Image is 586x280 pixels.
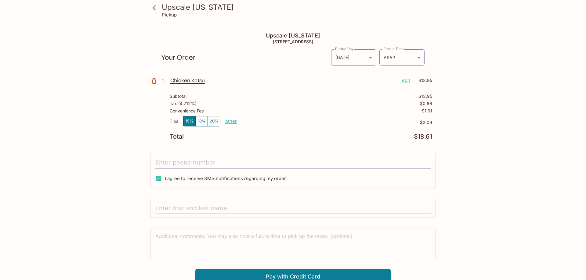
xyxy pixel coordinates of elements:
p: 1 [162,77,168,84]
p: $0.66 [420,101,432,106]
label: Pickup Day [335,46,353,51]
input: Enter first and last name [155,203,431,214]
p: $18.61 [414,134,432,140]
p: $13.95 [418,94,432,99]
h4: Upscale [US_STATE] [146,32,440,39]
button: 18% [196,116,208,126]
p: Chicken Katsu [170,77,397,84]
p: Tax ( 4.712% ) [170,101,197,106]
p: $2.09 [237,120,432,125]
p: $13.95 [414,77,432,84]
div: [DATE] [331,49,376,66]
p: Pickup [162,12,177,18]
div: ASAP [379,49,425,66]
h3: Upscale [US_STATE] [162,2,435,12]
p: Subtotal [170,94,186,99]
p: Total [170,134,184,140]
label: Pickup Time [383,46,404,51]
p: $1.91 [422,108,432,113]
span: I agree to receive SMS notifications regarding my order [165,175,286,181]
p: Your Order [161,55,331,60]
input: Enter phone number [155,157,431,168]
button: 20% [208,116,220,126]
button: other [225,118,237,124]
p: Tips [170,119,178,124]
button: 15% [183,116,196,126]
p: edit [402,77,410,84]
p: Convenience Fee [170,108,204,113]
h5: [STREET_ADDRESS] [146,39,440,44]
